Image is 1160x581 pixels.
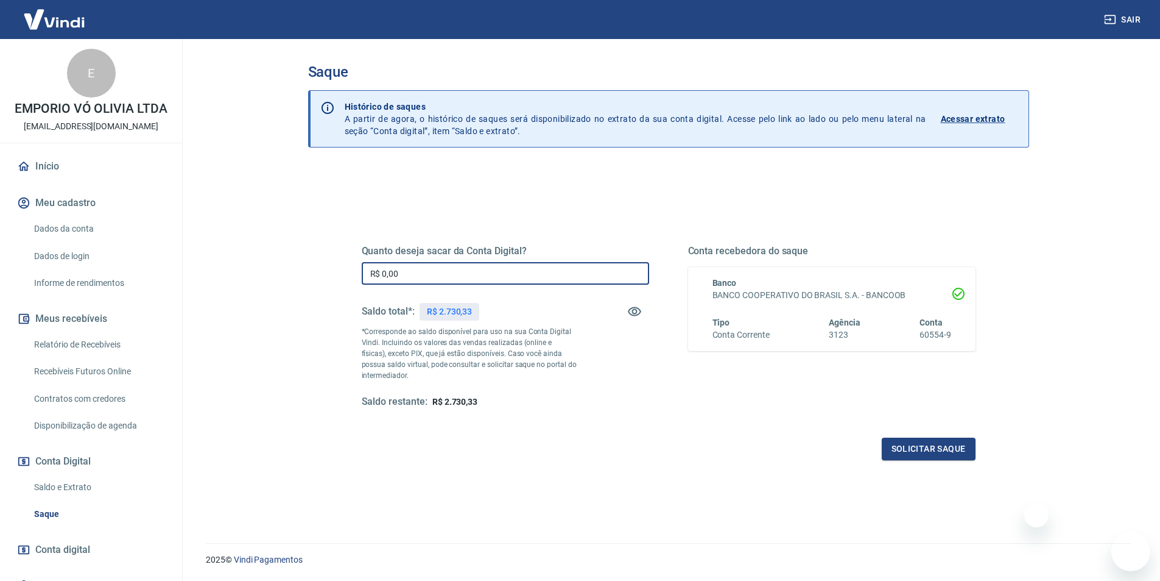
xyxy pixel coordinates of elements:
p: 2025 © [206,554,1131,566]
h5: Quanto deseja sacar da Conta Digital? [362,245,649,257]
p: A partir de agora, o histórico de saques será disponibilizado no extrato da sua conta digital. Ac... [345,101,926,137]
h5: Saldo restante: [362,396,427,408]
iframe: Botão para abrir a janela de mensagens [1111,532,1150,571]
span: Agência [829,318,860,327]
a: Acessar extrato [941,101,1019,137]
div: E [67,49,116,98]
a: Recebíveis Futuros Online [29,359,167,384]
h6: Conta Corrente [712,329,770,341]
p: *Corresponde ao saldo disponível para uso na sua Conta Digital Vindi. Incluindo os valores das ve... [362,326,577,381]
p: [EMAIL_ADDRESS][DOMAIN_NAME] [24,120,158,133]
span: Conta digital [35,541,90,558]
h3: Saque [308,63,1029,80]
p: EMPORIO VÓ OLIVIA LTDA [15,102,167,115]
button: Meu cadastro [15,190,167,216]
h6: 60554-9 [919,329,951,341]
button: Meus recebíveis [15,305,167,332]
span: Banco [712,278,737,288]
span: Tipo [712,318,730,327]
p: Histórico de saques [345,101,926,113]
a: Disponibilização de agenda [29,413,167,438]
a: Saldo e Extrato [29,475,167,500]
a: Dados da conta [29,216,167,241]
button: Sair [1102,9,1145,31]
a: Vindi Pagamentos [234,555,303,565]
button: Solicitar saque [882,438,975,460]
a: Contratos com credores [29,387,167,412]
img: Vindi [15,1,94,38]
p: Acessar extrato [941,113,1005,125]
span: Conta [919,318,943,327]
p: R$ 2.730,33 [427,305,472,318]
h6: 3123 [829,329,860,341]
span: R$ 2.730,33 [432,397,477,407]
button: Conta Digital [15,448,167,475]
a: Dados de login [29,244,167,269]
iframe: Fechar mensagem [1024,503,1049,527]
h5: Conta recebedora do saque [688,245,975,257]
a: Informe de rendimentos [29,271,167,296]
a: Relatório de Recebíveis [29,332,167,357]
h5: Saldo total*: [362,305,415,318]
a: Início [15,153,167,180]
h6: BANCO COOPERATIVO DO BRASIL S.A. - BANCOOB [712,289,951,302]
a: Conta digital [15,536,167,563]
a: Saque [29,502,167,527]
